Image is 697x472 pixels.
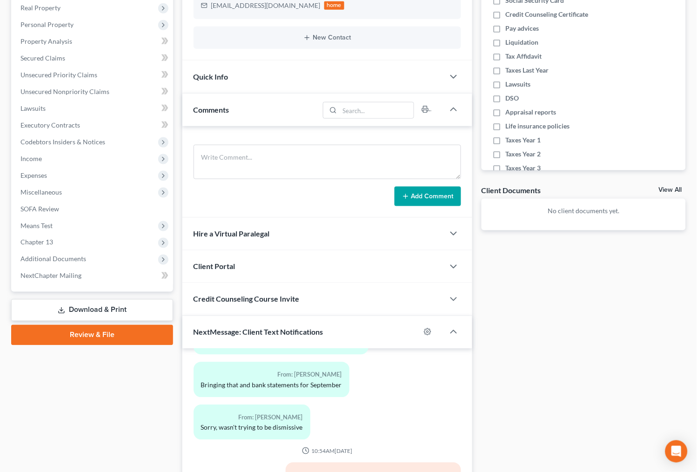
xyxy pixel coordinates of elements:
[20,88,109,95] span: Unsecured Nonpriority Claims
[201,34,454,41] button: New Contact
[506,94,519,103] span: DSO
[13,33,173,50] a: Property Analysis
[20,255,86,263] span: Additional Documents
[194,295,300,303] span: Credit Counseling Course Invite
[13,201,173,217] a: SOFA Review
[194,229,270,238] span: Hire a Virtual Paralegal
[659,187,682,193] a: View All
[201,423,303,432] div: Sorry, wasn't trying to be dismissive
[20,238,53,246] span: Chapter 13
[395,187,461,206] button: Add Comment
[20,155,42,162] span: Income
[194,328,323,337] span: NextMessage: Client Text Notifications
[201,381,342,390] div: Bringing that and bank statements for September
[20,205,59,213] span: SOFA Review
[20,104,46,112] span: Lawsuits
[20,37,72,45] span: Property Analysis
[20,138,105,146] span: Codebtors Insiders & Notices
[506,66,549,75] span: Taxes Last Year
[13,117,173,134] a: Executory Contracts
[194,262,235,271] span: Client Portal
[482,185,541,195] div: Client Documents
[20,71,97,79] span: Unsecured Priority Claims
[201,370,342,380] div: From: [PERSON_NAME]
[194,105,229,114] span: Comments
[665,440,688,463] div: Open Intercom Messenger
[20,272,81,280] span: NextChapter Mailing
[506,108,556,117] span: Appraisal reports
[201,412,303,423] div: From: [PERSON_NAME]
[506,52,542,61] span: Tax Affidavit
[13,268,173,284] a: NextChapter Mailing
[11,299,173,321] a: Download & Print
[13,50,173,67] a: Secured Claims
[11,325,173,345] a: Review & File
[506,121,570,131] span: Life insurance policies
[20,188,62,196] span: Miscellaneous
[20,121,80,129] span: Executory Contracts
[506,10,589,19] span: Credit Counseling Certificate
[506,38,539,47] span: Liquidation
[506,24,539,33] span: Pay advices
[324,1,345,10] div: home
[211,1,321,10] div: [EMAIL_ADDRESS][DOMAIN_NAME]
[194,72,228,81] span: Quick Info
[194,447,461,455] div: 10:54AM[DATE]
[20,20,74,28] span: Personal Property
[340,102,414,118] input: Search...
[13,83,173,100] a: Unsecured Nonpriority Claims
[20,4,60,12] span: Real Property
[20,222,53,229] span: Means Test
[489,206,678,216] p: No client documents yet.
[506,80,531,89] span: Lawsuits
[506,149,541,159] span: Taxes Year 2
[13,67,173,83] a: Unsecured Priority Claims
[20,54,65,62] span: Secured Claims
[506,135,541,145] span: Taxes Year 1
[20,171,47,179] span: Expenses
[13,100,173,117] a: Lawsuits
[506,163,541,173] span: Taxes Year 3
